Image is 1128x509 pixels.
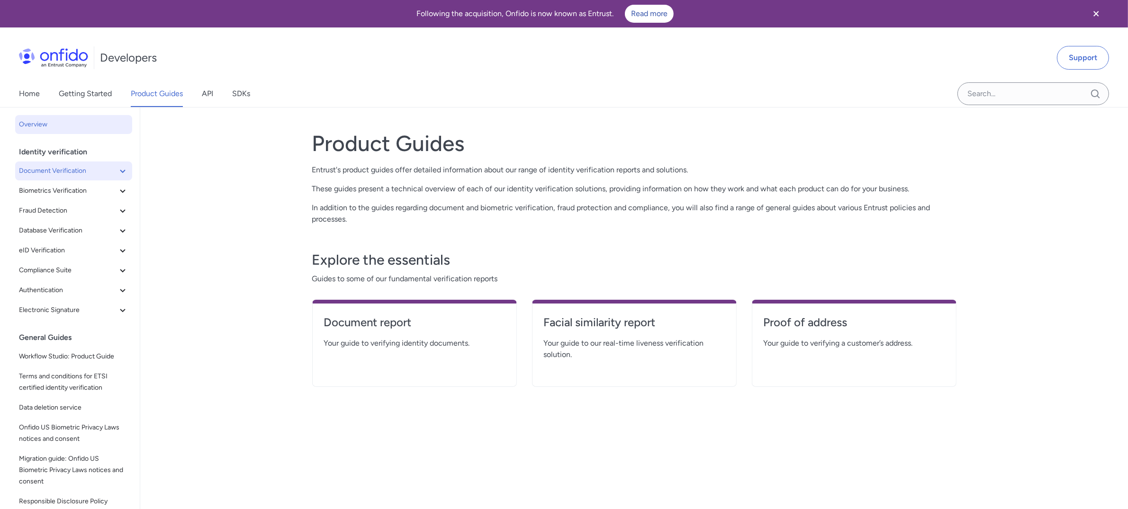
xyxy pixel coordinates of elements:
[19,351,128,362] span: Workflow Studio: Product Guide
[625,5,674,23] a: Read more
[59,80,112,107] a: Getting Started
[764,315,945,338] a: Proof of address
[19,285,117,296] span: Authentication
[15,418,132,448] a: Onfido US Biometric Privacy Laws notices and consent
[957,82,1109,105] input: Onfido search input field
[19,453,128,487] span: Migration guide: Onfido US Biometric Privacy Laws notices and consent
[19,80,40,107] a: Home
[19,165,117,177] span: Document Verification
[19,496,128,507] span: Responsible Disclosure Policy
[312,164,957,176] p: Entrust's product guides offer detailed information about our range of identity verification repo...
[15,221,132,240] button: Database Verification
[15,281,132,300] button: Authentication
[100,50,157,65] h1: Developers
[15,181,132,200] button: Biometrics Verification
[232,80,250,107] a: SDKs
[19,304,117,316] span: Electronic Signature
[19,205,117,216] span: Fraud Detection
[19,185,117,196] span: Biometrics Verification
[544,315,725,338] a: Facial similarity report
[312,183,957,195] p: These guides present a technical overview of each of our identity verification solutions, providi...
[19,402,128,413] span: Data deletion service
[11,5,1079,23] div: Following the acquisition, Onfido is now known as Entrust.
[324,338,505,349] span: Your guide to verifying identity documents.
[1091,8,1102,19] svg: Close banner
[312,250,957,269] h3: Explore the essentials
[1079,2,1114,26] button: Close banner
[324,315,505,338] a: Document report
[19,371,128,393] span: Terms and conditions for ETSI certified identity verification
[764,338,945,349] span: Your guide to verifying a customer’s address.
[202,80,213,107] a: API
[544,315,725,330] h4: Facial similarity report
[19,245,117,256] span: eID Verification
[544,338,725,360] span: Your guide to our real-time liveness verification solution.
[312,202,957,225] p: In addition to the guides regarding document and biometric verification, fraud protection and com...
[15,241,132,260] button: eID Verification
[131,80,183,107] a: Product Guides
[15,261,132,280] button: Compliance Suite
[15,161,132,180] button: Document Verification
[15,115,132,134] a: Overview
[19,422,128,445] span: Onfido US Biometric Privacy Laws notices and consent
[15,201,132,220] button: Fraud Detection
[19,225,117,236] span: Database Verification
[1057,46,1109,70] a: Support
[312,130,957,157] h1: Product Guides
[19,328,136,347] div: General Guides
[15,301,132,320] button: Electronic Signature
[15,367,132,397] a: Terms and conditions for ETSI certified identity verification
[19,265,117,276] span: Compliance Suite
[312,273,957,285] span: Guides to some of our fundamental verification reports
[324,315,505,330] h4: Document report
[15,449,132,491] a: Migration guide: Onfido US Biometric Privacy Laws notices and consent
[15,347,132,366] a: Workflow Studio: Product Guide
[15,398,132,417] a: Data deletion service
[19,48,88,67] img: Onfido Logo
[764,315,945,330] h4: Proof of address
[19,119,128,130] span: Overview
[19,143,136,161] div: Identity verification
